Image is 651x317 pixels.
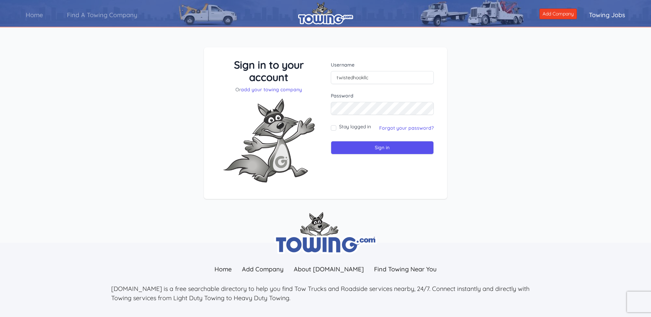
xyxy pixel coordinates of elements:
a: Home [209,262,237,277]
img: logo.png [298,2,353,24]
a: Find A Towing Company [55,5,149,25]
label: Stay logged in [339,123,371,130]
a: Add Company [539,9,577,19]
a: Forgot your password? [379,125,434,131]
a: Find Towing Near You [369,262,442,277]
a: Home [14,5,55,25]
label: Password [331,92,434,99]
h3: Sign in to your account [217,59,321,83]
input: Sign in [331,141,434,154]
a: add your towing company [241,86,302,93]
p: Or [217,86,321,93]
a: About [DOMAIN_NAME] [289,262,369,277]
a: Add Company [237,262,289,277]
img: Fox-Excited.png [217,93,320,188]
a: Towing Jobs [577,5,637,25]
img: towing [274,212,377,254]
p: [DOMAIN_NAME] is a free searchable directory to help you find Tow Trucks and Roadside services ne... [111,284,540,303]
label: Username [331,61,434,68]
